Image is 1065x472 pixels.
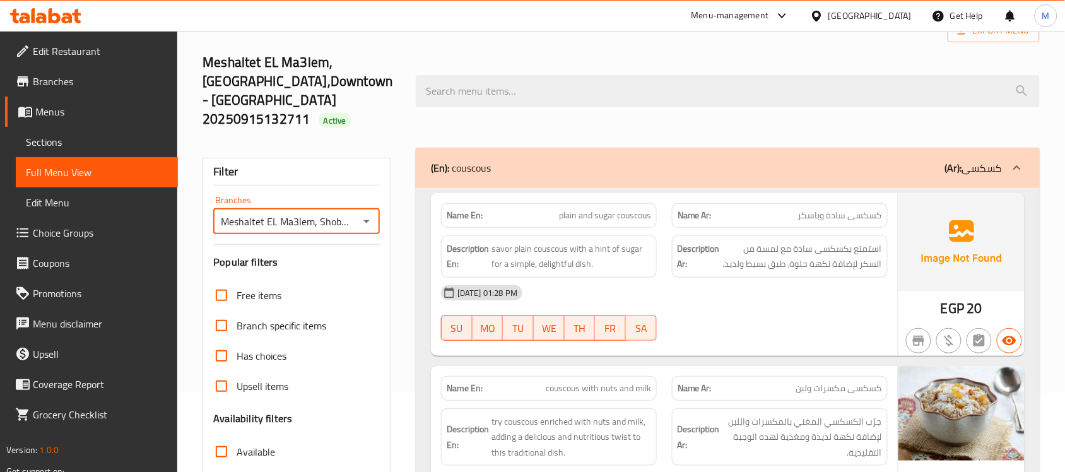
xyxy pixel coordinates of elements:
[447,241,489,272] strong: Description En:
[26,134,168,150] span: Sections
[16,187,178,218] a: Edit Menu
[539,319,560,338] span: WE
[473,316,503,341] button: MO
[16,157,178,187] a: Full Menu View
[33,377,168,392] span: Coverage Report
[35,104,168,119] span: Menus
[798,209,882,222] span: كسكسى سادة وباسكر
[898,193,1025,292] img: Ae5nvW7+0k+MAAAAAElFTkSuQmCC
[33,407,168,422] span: Grocery Checklist
[626,316,657,341] button: SA
[1042,9,1050,23] span: M
[570,319,591,338] span: TH
[546,382,651,395] span: couscous with nuts and milk
[503,316,534,341] button: TU
[416,148,1040,188] div: (En): couscous(Ar):كسكسى
[26,195,168,210] span: Edit Menu
[441,316,473,341] button: SU
[691,8,769,23] div: Menu-management
[447,382,483,395] strong: Name En:
[237,444,275,459] span: Available
[16,127,178,157] a: Sections
[447,319,468,338] span: SU
[237,318,326,333] span: Branch specific items
[678,241,720,272] strong: Description Ar:
[967,328,992,353] button: Not has choices
[358,213,375,230] button: Open
[631,319,652,338] span: SA
[5,339,178,369] a: Upsell
[33,74,168,89] span: Branches
[565,316,596,341] button: TH
[213,411,292,426] h3: Availability filters
[26,165,168,180] span: Full Menu View
[600,319,621,338] span: FR
[431,158,449,177] b: (En):
[33,44,168,59] span: Edit Restaurant
[5,278,178,309] a: Promotions
[678,209,712,222] strong: Name Ar:
[5,97,178,127] a: Menus
[431,160,491,175] p: couscous
[39,442,59,458] span: 1.0.0
[237,379,288,394] span: Upsell items
[452,287,522,299] span: [DATE] 01:28 PM
[319,113,351,128] div: Active
[478,319,498,338] span: MO
[5,369,178,399] a: Coverage Report
[5,218,178,248] a: Choice Groups
[595,316,626,341] button: FR
[33,346,168,362] span: Upsell
[722,414,882,461] span: جرّب الكسكسي المغني بالمكسرات واللبن لإضافة نكهة لذيذة ومغذية لهذه الوجبة التقليدية.
[936,328,962,353] button: Purchased item
[534,316,565,341] button: WE
[491,414,651,461] span: try couscous enriched with nuts and milk, adding a delicious and nutritious twist to this traditi...
[945,158,962,177] b: (Ar):
[5,309,178,339] a: Menu disclaimer
[237,288,281,303] span: Free items
[5,248,178,278] a: Coupons
[447,422,489,452] strong: Description En:
[237,348,286,363] span: Has choices
[213,255,380,269] h3: Popular filters
[416,75,1040,107] input: search
[5,36,178,66] a: Edit Restaurant
[33,256,168,271] span: Coupons
[967,296,982,321] span: 20
[33,225,168,240] span: Choice Groups
[559,209,651,222] span: plain and sugar couscous
[906,328,931,353] button: Not branch specific item
[796,382,882,395] span: كسكسى مكسرات ولبن
[678,422,720,452] strong: Description Ar:
[508,319,529,338] span: TU
[33,286,168,301] span: Promotions
[958,23,1030,38] span: Export Menu
[5,399,178,430] a: Grocery Checklist
[678,382,712,395] strong: Name Ar:
[941,296,964,321] span: EGP
[5,66,178,97] a: Branches
[898,366,1025,461] img: %D9%83%D8%B3%D9%83%D8%B3%D9%8A_%D9%84%D8%A8%D9%86_%D9%88_%D9%85%D9%83%D8%B3%D8%B1%D8%A7%D8%AA6389...
[491,241,651,272] span: savor plain couscous with a hint of sugar for a simple, delightful dish.
[997,328,1022,353] button: Available
[6,442,37,458] span: Version:
[447,209,483,222] strong: Name En:
[945,160,1002,175] p: كسكسى
[828,9,912,23] div: [GEOGRAPHIC_DATA]
[722,241,882,272] span: استمتع بكسكسى سادة مع لمسة من السكر لإضافة نكهة حلوة، طبق بسيط ولذيذ.
[319,115,351,127] span: Active
[213,158,380,186] div: Filter
[33,316,168,331] span: Menu disclaimer
[203,53,401,129] h2: Meshaltet EL Ma3lem, [GEOGRAPHIC_DATA],Downtown - [GEOGRAPHIC_DATA] 20250915132711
